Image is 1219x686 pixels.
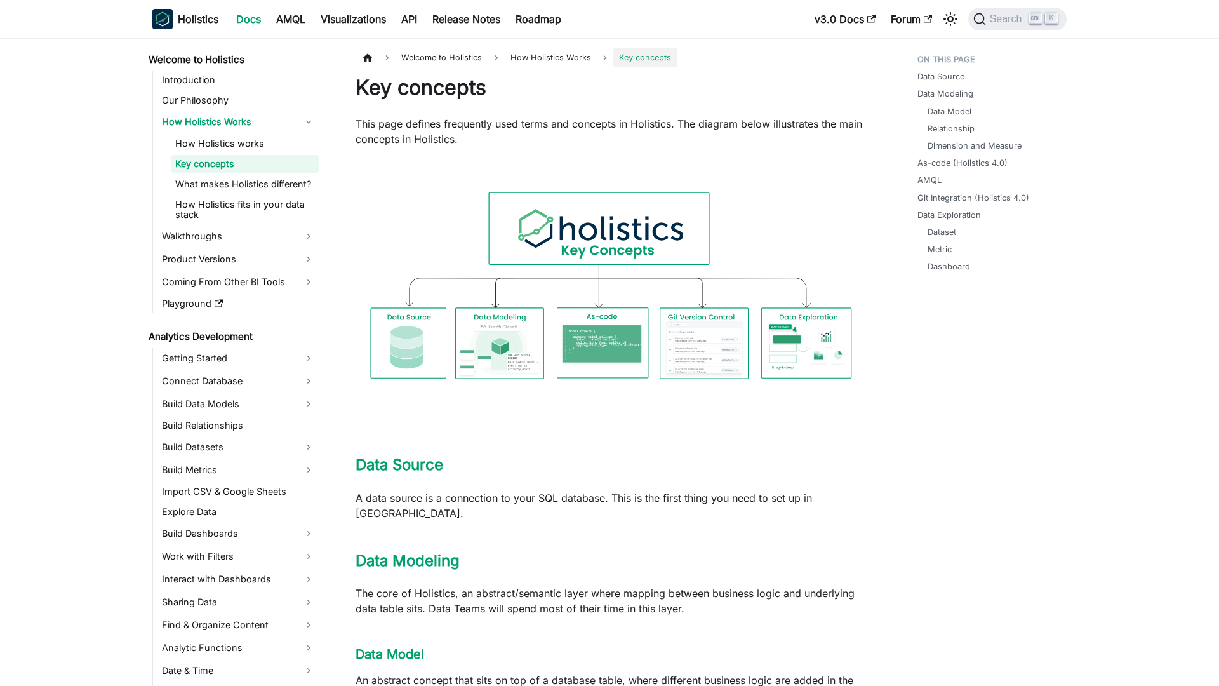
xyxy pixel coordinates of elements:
[928,105,971,118] a: Data Model
[158,91,319,109] a: Our Philosophy
[171,135,319,152] a: How Holistics works
[158,371,319,391] a: Connect Database
[158,394,319,414] a: Build Data Models
[356,48,867,67] nav: Breadcrumbs
[158,661,319,681] a: Date & Time
[158,437,319,457] a: Build Datasets
[356,455,443,474] a: Data Source
[152,9,173,29] img: Holistics
[395,48,488,67] span: Welcome to Holistics
[158,249,319,269] a: Product Versions
[356,116,867,147] p: This page defines frequently used terms and concepts in Holistics. The diagram below illustrates ...
[613,48,677,67] span: Key concepts
[807,9,883,29] a: v3.0 Docs
[356,586,867,616] p: The core of Holistics, an abstract/semantic layer where mapping between business logic and underl...
[145,51,319,69] a: Welcome to Holistics
[171,155,319,173] a: Key concepts
[152,9,218,29] a: HolisticsHolistics
[171,175,319,193] a: What makes Holistics different?
[158,460,319,480] a: Build Metrics
[928,226,956,238] a: Dataset
[917,209,981,221] a: Data Exploration
[883,9,940,29] a: Forum
[917,71,964,83] a: Data Source
[158,569,319,589] a: Interact with Dashboards
[229,9,269,29] a: Docs
[968,8,1067,30] button: Search (Ctrl+K)
[425,9,508,29] a: Release Notes
[313,9,394,29] a: Visualizations
[269,9,313,29] a: AMQL
[928,243,952,255] a: Metric
[178,11,218,27] b: Holistics
[140,38,330,686] nav: Docs sidebar
[928,123,975,135] a: Relationship
[508,9,569,29] a: Roadmap
[504,48,597,67] span: How Holistics Works
[158,638,319,658] a: Analytic Functions
[917,192,1029,204] a: Git Integration (Holistics 4.0)
[158,71,319,89] a: Introduction
[986,13,1030,25] span: Search
[940,9,961,29] button: Switch between dark and light mode (currently light mode)
[158,295,319,313] a: Playground
[917,157,1008,169] a: As-code (Holistics 4.0)
[917,88,973,100] a: Data Modeling
[158,592,319,612] a: Sharing Data
[158,112,319,132] a: How Holistics Works
[145,328,319,346] a: Analytics Development
[356,490,867,521] p: A data source is a connection to your SQL database. This is the first thing you need to set up in...
[1045,13,1058,24] kbd: K
[356,48,380,67] a: Home page
[158,503,319,521] a: Explore Data
[917,174,942,186] a: AMQL
[356,159,867,421] img: Holistics Workflow
[158,417,319,434] a: Build Relationships
[356,647,424,662] a: Data Model
[356,551,460,570] a: Data Modeling
[356,75,867,100] h1: Key concepts
[928,140,1022,152] a: Dimension and Measure
[394,9,425,29] a: API
[158,348,319,368] a: Getting Started
[158,615,319,635] a: Find & Organize Content
[171,196,319,224] a: How Holistics fits in your data stack
[158,483,319,501] a: Import CSV & Google Sheets
[928,260,970,272] a: Dashboard
[158,546,319,567] a: Work with Filters
[158,226,319,246] a: Walkthroughs
[158,272,319,292] a: Coming From Other BI Tools
[158,523,319,544] a: Build Dashboards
